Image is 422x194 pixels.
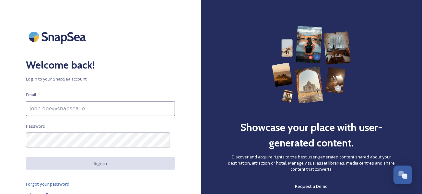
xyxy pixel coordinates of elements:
[295,183,328,189] span: Request a Demo
[26,92,36,98] span: Email
[393,166,412,184] button: Open Chat
[26,181,72,187] span: Forgot your password?
[26,76,175,82] span: Log in to your SnapSea account
[26,180,175,188] a: Forgot your password?
[26,101,175,116] input: john.doe@snapsea.io
[26,57,175,73] h2: Welcome back!
[26,157,175,170] button: Sign in
[295,182,328,190] a: Request a Demo
[227,154,396,173] span: Discover and acquire rights to the best user-generated content shared about your destination, att...
[26,123,45,129] span: Password
[272,26,351,103] img: 63b42ca75bacad526042e722_Group%20154-p-800.png
[227,120,396,151] h2: Showcase your place with user-generated content.
[26,26,91,48] img: SnapSea Logo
